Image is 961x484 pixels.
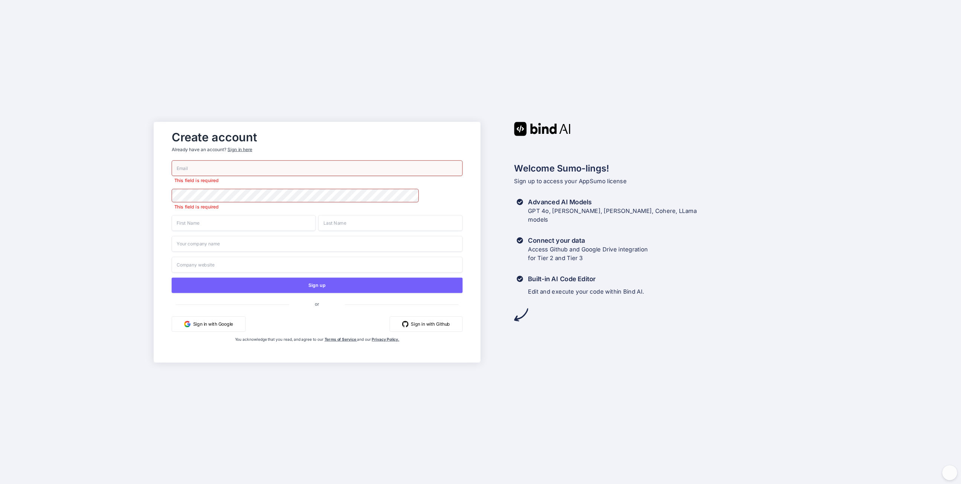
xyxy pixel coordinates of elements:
img: github [402,321,409,327]
p: Access Github and Google Drive integration for Tier 2 and Tier 3 [528,245,648,263]
a: Terms of Service [325,337,357,342]
img: google [184,321,191,327]
img: Bind AI logo [514,122,570,136]
h3: Built-in AI Code Editor [528,274,644,283]
img: arrow [514,308,528,322]
p: This field is required [172,177,462,184]
input: Company website [172,257,462,273]
h3: Connect your data [528,236,648,245]
input: Your company name [172,236,462,251]
input: Email [172,160,462,176]
span: or [290,296,345,312]
p: GPT 4o, [PERSON_NAME], [PERSON_NAME], Cohere, LLama models [528,206,697,224]
h2: Welcome Sumo-lings! [514,161,807,175]
h3: Advanced AI Models [528,198,697,207]
p: This field is required [172,203,462,210]
p: Already have an account? [172,146,462,153]
button: Sign in with Google [172,316,246,332]
button: Sign in with Github [390,316,463,332]
div: You acknowledge that you read, and agree to our and our [220,337,414,357]
input: First Name [172,215,316,231]
button: Sign up [172,277,462,293]
div: Sign in here [228,146,252,153]
p: Edit and execute your code within Bind AI. [528,287,644,296]
a: Privacy Policy. [372,337,400,342]
p: Sign up to access your AppSumo license [514,177,807,186]
input: Last Name [319,215,463,231]
h2: Create account [172,132,462,142]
